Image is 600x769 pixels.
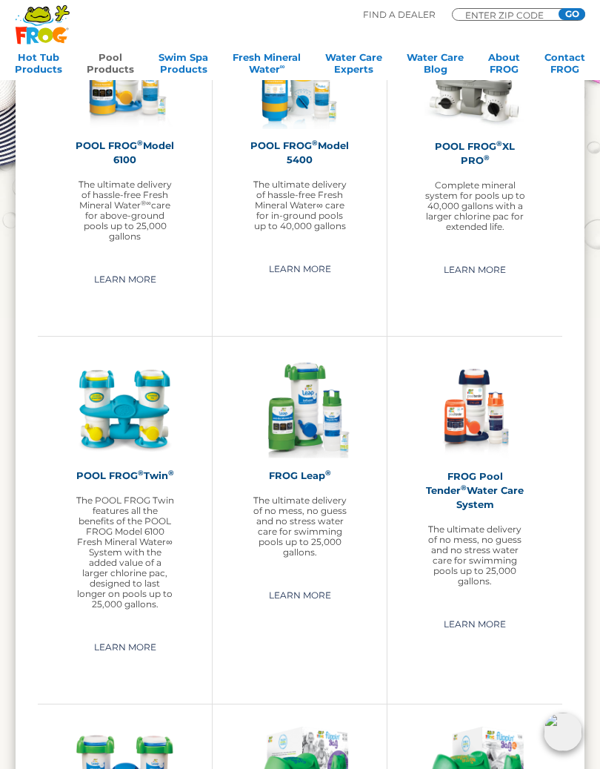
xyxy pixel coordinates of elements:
[496,139,502,148] sup: ®
[15,51,62,81] a: Hot TubProducts
[75,469,175,483] h2: POOL FROG Twin
[159,51,208,81] a: Swim SpaProducts
[137,139,143,147] sup: ®
[544,713,582,751] img: openIcon
[424,139,525,168] h2: POOL FROG XL PRO
[464,11,553,19] input: Zip Code Form
[250,359,350,558] a: FROG Leap®The ultimate delivery of no mess, no guess and no stress water care for swimming pools ...
[544,51,585,81] a: ContactFROG
[484,154,490,162] sup: ®
[252,584,348,607] a: Learn More
[250,29,350,231] a: POOL FROG®Model 5400The ultimate delivery of hassle-free Fresh Mineral Water∞ care for in-ground ...
[312,139,318,147] sup: ®
[250,139,350,167] h2: POOL FROG Model 5400
[75,29,175,242] a: POOL FROG®Model 6100The ultimate delivery of hassle-free Fresh Mineral Water®∞care for above-grou...
[75,139,175,167] h2: POOL FROG Model 6100
[75,495,175,610] p: The POOL FROG Twin features all the benefits of the POOL FROG Model 6100 Fresh Mineral Water∞ Sys...
[75,359,175,610] a: POOL FROG®Twin®The POOL FROG Twin features all the benefits of the POOL FROG Model 6100 Fresh Min...
[427,613,523,636] a: Learn More
[233,51,301,81] a: Fresh MineralWater∞
[252,257,348,281] a: Learn More
[363,8,436,22] p: Find A Dealer
[250,179,350,231] p: The ultimate delivery of hassle-free Fresh Mineral Water∞ care for in-ground pools up to 40,000 g...
[407,51,464,81] a: Water CareBlog
[325,51,382,81] a: Water CareExperts
[250,495,350,558] p: The ultimate delivery of no mess, no guess and no stress water care for swimming pools up to 25,0...
[75,359,175,459] img: pool-product-pool-frog-twin-300x300.png
[488,51,520,81] a: AboutFROG
[424,359,525,587] a: FROG Pool Tender®Water Care SystemThe ultimate delivery of no mess, no guess and no stress water ...
[424,469,525,512] h2: FROG Pool Tender Water Care System
[168,469,174,477] sup: ®
[461,483,467,492] sup: ®
[424,29,525,232] a: POOL FROG®XL PRO®Complete mineral system for pools up to 40,000 gallons with a larger chlorine pa...
[280,62,285,70] sup: ∞
[250,469,350,483] h2: FROG Leap
[77,268,173,291] a: Learn More
[424,524,525,587] p: The ultimate delivery of no mess, no guess and no stress water care for swimming pools up to 25,0...
[559,8,585,20] input: GO
[138,469,144,477] sup: ®
[87,51,134,81] a: PoolProducts
[325,469,331,477] sup: ®
[141,199,150,207] sup: ®∞
[424,180,525,232] p: Complete mineral system for pools up to 40,000 gallons with a larger chlorine pac for extended life.
[424,359,525,460] img: pool-tender-product-img-v2-300x300.png
[427,258,523,282] a: Learn More
[250,359,350,459] img: frog-leap-featured-img-v2-300x300.png
[75,179,175,242] p: The ultimate delivery of hassle-free Fresh Mineral Water care for above-ground pools up to 25,000...
[77,636,173,659] a: Learn More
